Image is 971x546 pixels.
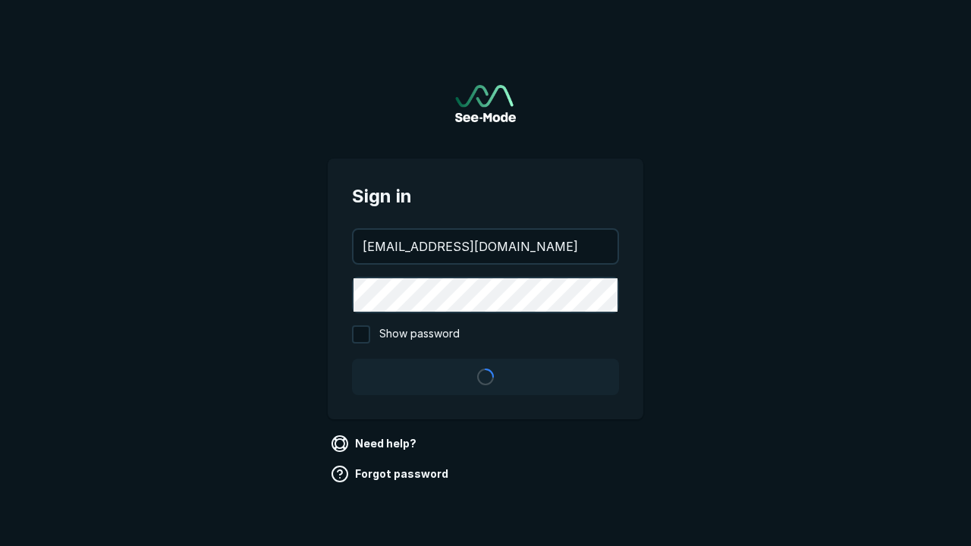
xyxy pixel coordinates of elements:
span: Show password [379,325,460,344]
img: See-Mode Logo [455,85,516,122]
a: Go to sign in [455,85,516,122]
input: your@email.com [354,230,617,263]
a: Forgot password [328,462,454,486]
a: Need help? [328,431,423,456]
span: Sign in [352,183,619,210]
